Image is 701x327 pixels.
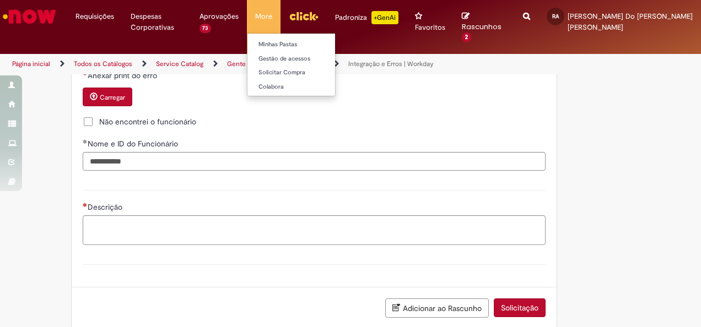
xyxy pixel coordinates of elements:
span: Aprovações [199,11,239,22]
span: Obrigatório Preenchido [83,139,88,144]
a: Colabora [247,81,369,93]
span: 73 [199,24,212,33]
a: Integração e Erros | Workday [348,59,434,68]
p: +GenAi [371,11,398,24]
div: Padroniza [335,11,398,24]
span: More [255,11,272,22]
span: Rascunhos [462,21,502,32]
button: Carregar anexo de Anexar print do erro Required [83,88,132,106]
a: Página inicial [12,59,50,68]
span: RA [552,13,559,20]
button: Adicionar ao Rascunho [385,298,489,318]
textarea: Descrição [83,215,546,244]
ul: More [247,33,336,96]
a: Todos os Catálogos [74,59,132,68]
span: Nome e ID do Funcionário [88,139,180,149]
span: Despesas Corporativas [131,11,183,33]
span: Favoritos [415,22,445,33]
span: Requisições [76,11,114,22]
img: click_logo_yellow_360x200.png [289,8,319,24]
a: Rascunhos [462,12,506,42]
span: Anexar print do erro [88,70,159,80]
span: [PERSON_NAME] Do [PERSON_NAME] [PERSON_NAME] [568,12,693,32]
a: Solicitar Compra [247,67,369,79]
span: Necessários [83,71,88,75]
small: Carregar [100,93,125,102]
span: Descrição [88,202,125,212]
span: 2 [462,32,472,42]
span: Necessários [83,203,88,207]
a: Service Catalog [156,59,203,68]
img: ServiceNow [1,6,58,28]
a: Gente e Gestão [227,59,274,68]
button: Solicitação [494,298,546,317]
span: Não encontrei o funcionário [99,116,196,127]
input: Nome e ID do Funcionário [83,152,546,171]
a: Gestão de acessos [247,53,369,65]
a: Minhas Pastas [247,39,369,51]
ul: Trilhas de página [8,54,459,74]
